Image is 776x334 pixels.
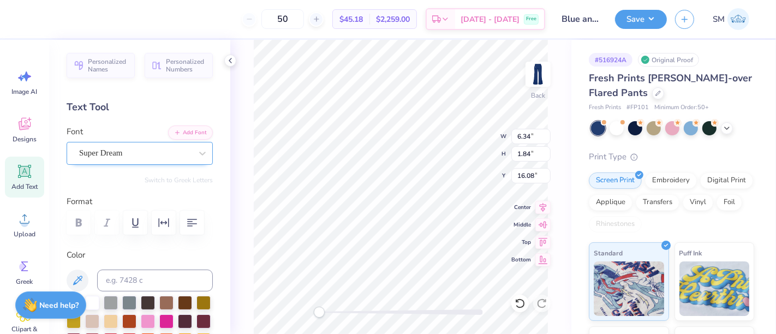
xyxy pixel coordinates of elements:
[88,58,128,73] span: Personalized Names
[511,220,531,229] span: Middle
[713,13,725,26] span: SM
[67,249,213,261] label: Color
[166,58,206,73] span: Personalized Numbers
[727,8,749,30] img: Shruthi Mohan
[527,63,549,85] img: Back
[261,9,304,29] input: – –
[645,172,697,189] div: Embroidery
[626,103,649,112] span: # FP101
[511,255,531,264] span: Bottom
[13,135,37,144] span: Designs
[145,176,213,184] button: Switch to Greek Letters
[531,91,545,100] div: Back
[16,277,33,286] span: Greek
[589,53,632,67] div: # 516924A
[589,103,621,112] span: Fresh Prints
[168,126,213,140] button: Add Font
[594,261,664,316] img: Standard
[11,182,38,191] span: Add Text
[589,216,642,232] div: Rhinestones
[717,194,742,211] div: Foil
[511,238,531,247] span: Top
[67,100,213,115] div: Text Tool
[636,194,679,211] div: Transfers
[679,247,702,259] span: Puff Ink
[14,230,35,238] span: Upload
[589,194,632,211] div: Applique
[339,14,363,25] span: $45.18
[638,53,699,67] div: Original Proof
[683,194,713,211] div: Vinyl
[700,172,753,189] div: Digital Print
[376,14,410,25] span: $2,259.00
[654,103,709,112] span: Minimum Order: 50 +
[97,270,213,291] input: e.g. 7428 c
[67,126,83,138] label: Font
[679,261,750,316] img: Puff Ink
[553,8,607,30] input: Untitled Design
[526,15,536,23] span: Free
[615,10,667,29] button: Save
[67,53,135,78] button: Personalized Names
[12,87,38,96] span: Image AI
[145,53,213,78] button: Personalized Numbers
[589,172,642,189] div: Screen Print
[461,14,520,25] span: [DATE] - [DATE]
[511,203,531,212] span: Center
[589,71,752,99] span: Fresh Prints [PERSON_NAME]-over Flared Pants
[40,300,79,311] strong: Need help?
[589,151,754,163] div: Print Type
[594,247,623,259] span: Standard
[314,307,325,318] div: Accessibility label
[708,8,754,30] a: SM
[67,195,213,208] label: Format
